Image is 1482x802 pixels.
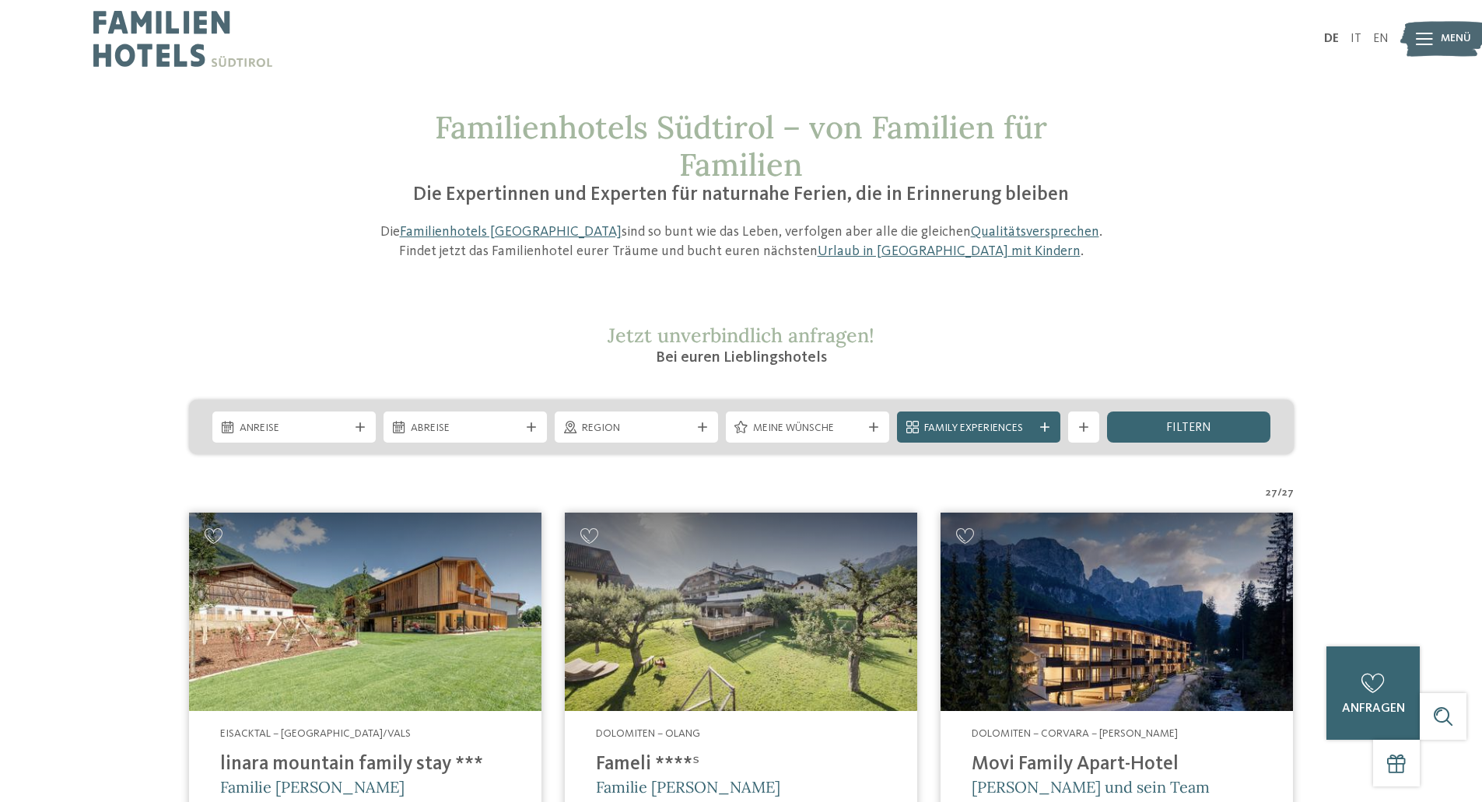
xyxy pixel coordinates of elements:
span: filtern [1166,422,1211,434]
img: Familienhotels gesucht? Hier findet ihr die besten! [941,513,1293,711]
span: Familie [PERSON_NAME] [596,777,780,797]
a: Familienhotels [GEOGRAPHIC_DATA] [400,225,622,239]
span: Familienhotels Südtirol – von Familien für Familien [435,107,1047,184]
a: DE [1324,33,1339,45]
h4: Movi Family Apart-Hotel [972,753,1262,776]
span: Familie [PERSON_NAME] [220,777,405,797]
p: Die sind so bunt wie das Leben, verfolgen aber alle die gleichen . Findet jetzt das Familienhotel... [372,222,1111,261]
span: / [1277,485,1282,501]
span: Dolomiten – Corvara – [PERSON_NAME] [972,728,1178,739]
img: Familienhotels gesucht? Hier findet ihr die besten! [189,513,541,711]
span: Die Expertinnen und Experten für naturnahe Ferien, die in Erinnerung bleiben [413,185,1069,205]
a: anfragen [1326,646,1420,740]
span: Meine Wünsche [753,421,862,436]
span: 27 [1266,485,1277,501]
span: Jetzt unverbindlich anfragen! [608,323,874,348]
a: Urlaub in [GEOGRAPHIC_DATA] mit Kindern [818,244,1081,258]
span: Bei euren Lieblingshotels [656,350,827,366]
span: [PERSON_NAME] und sein Team [972,777,1210,797]
span: Dolomiten – Olang [596,728,700,739]
span: Anreise [240,421,349,436]
a: EN [1373,33,1389,45]
h4: linara mountain family stay *** [220,753,510,776]
span: Family Experiences [924,421,1033,436]
span: Eisacktal – [GEOGRAPHIC_DATA]/Vals [220,728,411,739]
span: Menü [1441,31,1471,47]
span: 27 [1282,485,1294,501]
span: Region [582,421,691,436]
img: Familienhotels gesucht? Hier findet ihr die besten! [565,513,917,711]
a: Qualitätsversprechen [971,225,1099,239]
a: IT [1351,33,1361,45]
span: Abreise [411,421,520,436]
span: anfragen [1342,702,1405,715]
